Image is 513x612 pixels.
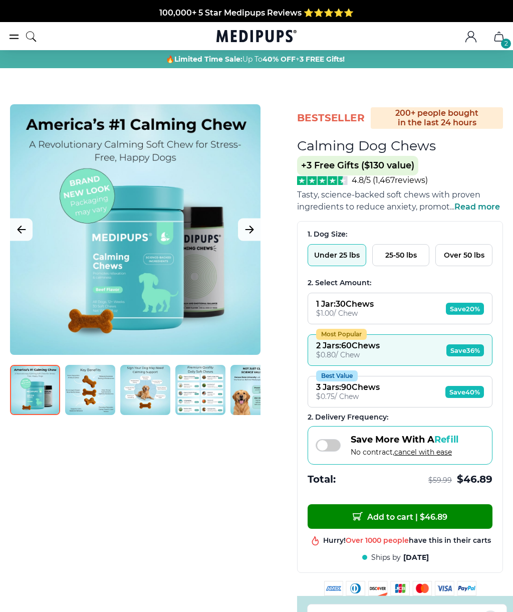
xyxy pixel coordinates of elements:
div: in this shop [362,536,452,545]
span: [DATE] [403,553,429,562]
span: Best product [362,536,410,545]
img: Stars - 4.8 [297,176,348,185]
img: Calming Dog Chews | Natural Dog Supplements [175,365,225,415]
div: 2 [501,39,511,49]
img: Calming Dog Chews | Natural Dog Supplements [230,365,281,415]
span: Tasty, science-backed soft chews with proven [297,190,480,199]
span: $ 46.89 [457,473,492,486]
div: $ 0.80 / Chew [316,350,380,359]
span: Ships by [371,553,401,562]
div: Best Value [316,370,358,381]
img: payment methods [324,581,476,596]
button: 1 Jar:30Chews$1.00/ ChewSave20% [308,293,492,324]
span: cancel with ease [394,448,452,457]
button: Next Image [238,219,261,241]
button: Under 25 lbs [308,244,366,266]
button: cart [487,25,511,49]
button: Best Value3 Jars:90Chews$0.75/ ChewSave40% [308,376,492,407]
button: 25-50 lbs [372,244,429,266]
div: $ 0.75 / Chew [316,392,380,401]
div: 1 Jar : 30 Chews [316,299,374,309]
span: Made In The [GEOGRAPHIC_DATA] from domestic & globally sourced ingredients [90,8,423,18]
span: ingredients to reduce anxiety, promot [297,202,450,212]
img: Calming Dog Chews | Natural Dog Supplements [65,365,115,415]
span: BestSeller [297,111,365,125]
span: Save 40% [445,386,484,398]
span: ... [450,202,500,212]
div: 200+ people bought in the last 24 hours [371,107,503,129]
span: Total: [308,473,336,486]
a: Medipups [216,29,297,46]
span: Read more [454,202,500,212]
button: Over 50 lbs [435,244,492,266]
div: 2 Jars : 60 Chews [316,341,380,350]
div: $ 1.00 / Chew [316,309,374,318]
span: 2 . Delivery Frequency: [308,413,388,422]
img: Calming Dog Chews | Natural Dog Supplements [120,365,170,415]
button: Most Popular2 Jars:60Chews$0.80/ ChewSave36% [308,334,492,366]
span: 🔥 Up To + [166,54,345,64]
button: Add to cart | $46.89 [308,504,492,529]
button: burger-menu [8,31,20,43]
span: Save 36% [446,344,484,356]
button: Previous Image [10,219,33,241]
div: 1. Dog Size: [308,230,492,239]
span: Save More With A [351,434,458,445]
img: Calming Dog Chews | Natural Dog Supplements [10,365,60,415]
span: Refill [434,434,458,445]
button: account [459,25,483,49]
span: +3 Free Gifts ($130 value) [297,156,418,175]
span: 4.8/5 ( 1,467 reviews) [352,175,428,185]
button: search [25,24,37,49]
div: 2. Select Amount: [308,278,492,288]
h1: Calming Dog Chews [297,137,436,154]
span: Add to cart | $ 46.89 [353,511,447,522]
span: No contract, [351,448,458,457]
span: Save 20% [446,303,484,315]
div: Most Popular [316,329,367,340]
div: 3 Jars : 90 Chews [316,382,380,392]
span: $ 59.99 [428,476,452,485]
